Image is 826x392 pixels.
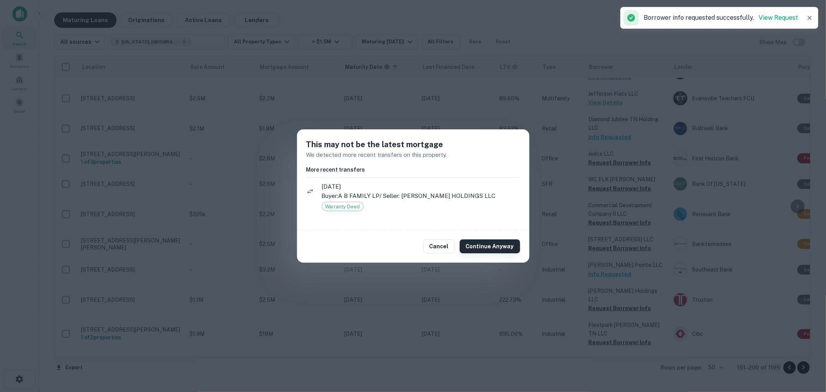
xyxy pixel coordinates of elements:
iframe: Chat Widget [787,330,826,367]
p: Buyer: A B FAMILY LP / Seller: [PERSON_NAME] HOLDINGS LLC [322,191,520,201]
h5: This may not be the latest mortgage [306,139,520,150]
p: Borrower info requested successfully. [644,13,798,22]
span: Warranty Deed [322,203,363,211]
div: Warranty Deed [322,202,364,211]
p: We detected more recent transfers on this property. [306,150,520,160]
button: Cancel [423,239,455,253]
span: [DATE] [322,182,520,191]
a: View Request [759,14,798,21]
button: Continue Anyway [460,239,520,253]
h6: More recent transfers [306,165,520,174]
